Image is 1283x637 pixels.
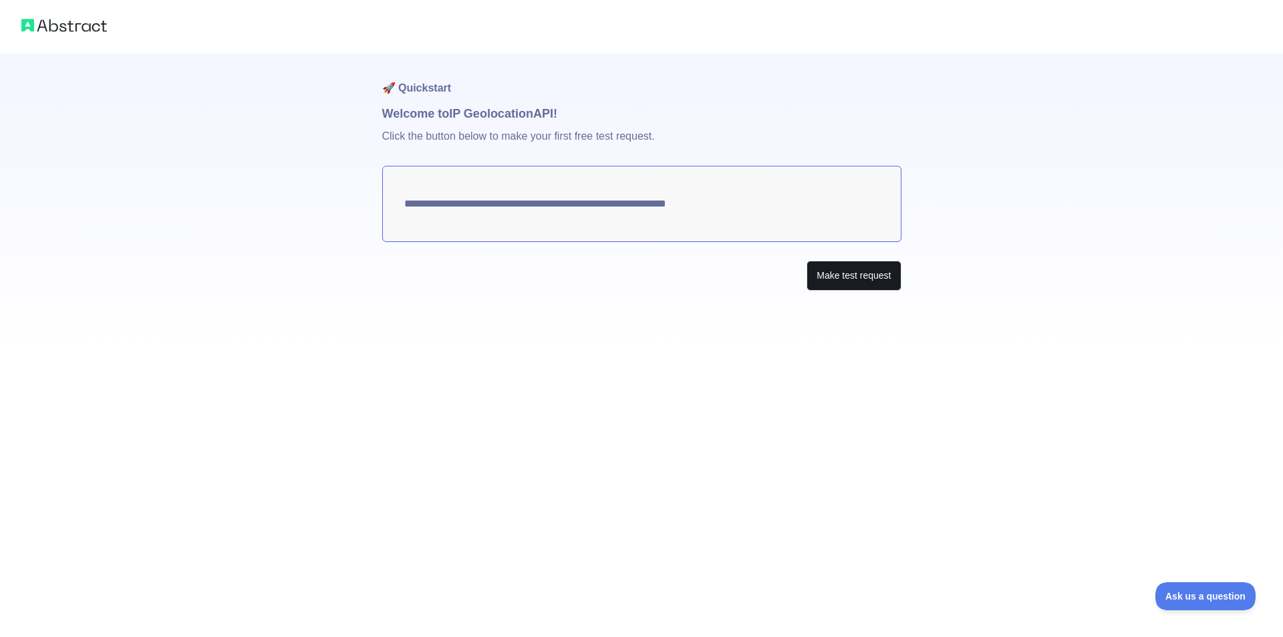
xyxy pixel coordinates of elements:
[1155,582,1256,610] iframe: Toggle Customer Support
[382,53,901,104] h1: 🚀 Quickstart
[382,104,901,123] h1: Welcome to IP Geolocation API!
[21,16,107,35] img: Abstract logo
[807,261,901,291] button: Make test request
[382,123,901,166] p: Click the button below to make your first free test request.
